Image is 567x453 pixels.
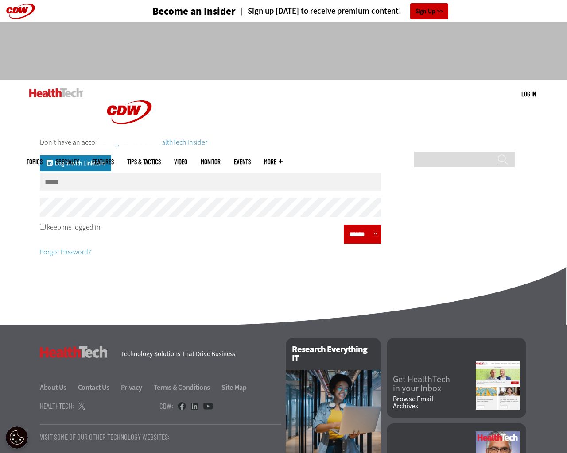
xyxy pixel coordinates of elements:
[286,338,381,370] h2: Research Everything IT
[393,375,476,393] a: Get HealthTechin your Inbox
[264,158,283,165] span: More
[96,80,163,145] img: Home
[40,383,77,392] a: About Us
[121,383,152,392] a: Privacy
[221,383,247,392] a: Site Map
[40,433,281,441] p: Visit Some Of Our Other Technology Websites:
[201,158,221,165] a: MonITor
[521,89,536,99] div: User menu
[40,346,108,358] h3: HealthTech
[393,395,476,410] a: Browse EmailArchives
[27,158,43,165] span: Topics
[40,402,74,410] h4: HealthTech:
[234,158,251,165] a: Events
[78,383,120,392] a: Contact Us
[159,402,173,410] h4: CDW:
[127,158,161,165] a: Tips & Tactics
[476,361,520,410] img: newsletter screenshot
[29,88,83,97] img: Home
[6,426,28,449] div: Cookie Settings
[6,426,28,449] button: Open Preferences
[410,3,448,19] a: Sign Up
[96,138,163,147] a: CDW
[521,90,536,98] a: Log in
[40,247,91,257] a: Forgot Password?
[92,158,114,165] a: Features
[236,7,401,15] a: Sign up [DATE] to receive premium content!
[56,158,79,165] span: Specialty
[119,6,236,16] a: Become an Insider
[122,31,445,71] iframe: advertisement
[152,6,236,16] h3: Become an Insider
[154,383,221,392] a: Terms & Conditions
[121,351,275,357] h4: Technology Solutions That Drive Business
[174,158,187,165] a: Video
